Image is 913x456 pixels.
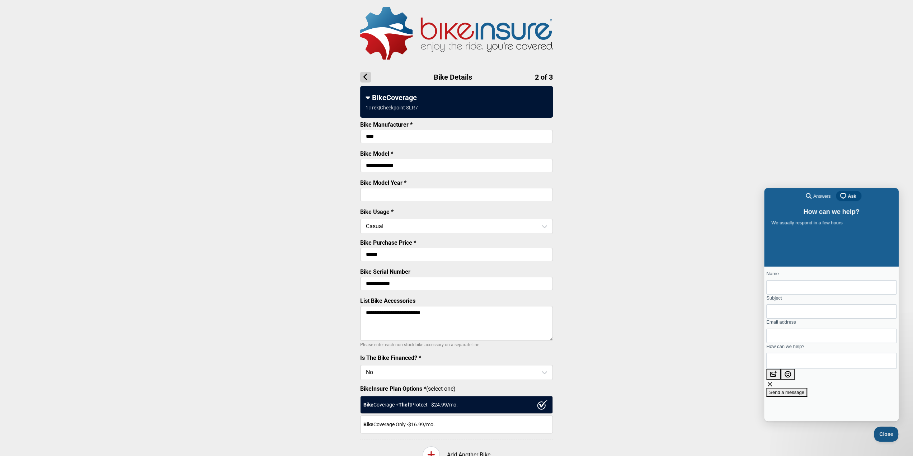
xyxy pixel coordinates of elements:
[360,239,416,246] label: Bike Purchase Price *
[360,396,553,414] div: Coverage + Protect - $ 24.99 /mo.
[363,402,373,408] strong: Bike
[537,400,548,410] img: ux1sgP1Haf775SAghJI38DyDlYP+32lKFAAAAAElFTkSuQmCC
[360,354,421,361] label: Is The Bike Financed? *
[360,268,410,275] label: Bike Serial Number
[360,385,553,392] label: (select one)
[360,385,426,392] strong: BikeInsure Plan Options *
[360,179,406,186] label: Bike Model Year *
[366,93,547,102] div: BikeCoverage
[535,73,553,81] span: 2 of 3
[366,105,418,111] div: 1 | Trek | Checkpoint SLR7
[360,340,553,349] p: Please enter each non-stock bike accessory on a separate line
[399,402,411,408] strong: Theft
[764,188,899,421] iframe: Help Scout Beacon - Live Chat, Contact Form, and Knowledge Base
[360,72,553,83] h1: Bike Details
[360,208,394,215] label: Bike Usage *
[874,427,899,442] iframe: Help Scout Beacon - Close
[360,415,553,433] div: Coverage Only - $16.99 /mo.
[360,150,393,157] label: Bike Model *
[363,422,373,427] strong: Bike
[360,297,415,304] label: List Bike Accessories
[360,121,413,128] label: Bike Manufacturer *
